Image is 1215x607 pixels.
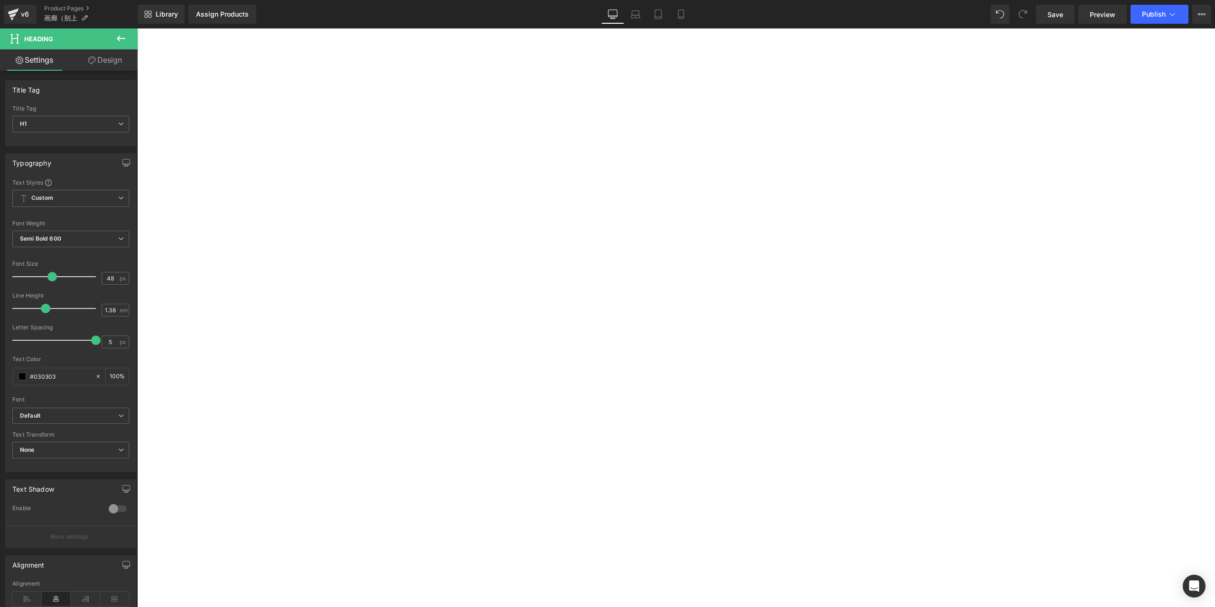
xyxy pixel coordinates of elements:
[71,49,140,71] a: Design
[138,5,185,24] a: New Library
[156,10,178,19] span: Library
[24,35,53,43] span: Heading
[196,10,249,18] div: Assign Products
[120,275,128,281] span: px
[12,356,129,363] div: Text Color
[120,339,128,345] span: px
[670,5,692,24] a: Mobile
[12,324,129,331] div: Letter Spacing
[1131,5,1188,24] button: Publish
[4,5,37,24] a: v6
[12,431,129,438] div: Text Transform
[19,8,31,20] div: v6
[30,371,91,382] input: Color
[120,307,128,313] span: em
[20,412,40,420] i: Default
[12,292,129,299] div: Line Height
[991,5,1009,24] button: Undo
[12,81,40,94] div: Title Tag
[601,5,624,24] a: Desktop
[12,261,129,267] div: Font Size
[1192,5,1211,24] button: More
[624,5,647,24] a: Laptop
[12,504,99,514] div: Enable
[12,396,129,403] div: Font
[1013,5,1032,24] button: Redo
[12,556,45,569] div: Alignment
[12,178,129,186] div: Text Styles
[20,446,35,453] b: None
[647,5,670,24] a: Tablet
[12,105,129,112] div: Title Tag
[6,525,136,548] button: More settings
[12,480,54,493] div: Text Shadow
[20,120,27,127] b: H1
[1047,9,1063,19] span: Save
[106,368,129,385] div: %
[20,235,61,242] b: Semi Bold 600
[12,580,129,587] div: Alignment
[1078,5,1127,24] a: Preview
[31,194,53,202] b: Custom
[1142,10,1166,18] span: Publish
[1090,9,1115,19] span: Preview
[50,532,88,541] p: More settings
[44,5,138,12] a: Product Pages
[1183,575,1206,598] div: Open Intercom Messenger
[44,14,77,22] span: 画廊（别上
[12,154,51,167] div: Typography
[12,220,129,227] div: Font Weight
